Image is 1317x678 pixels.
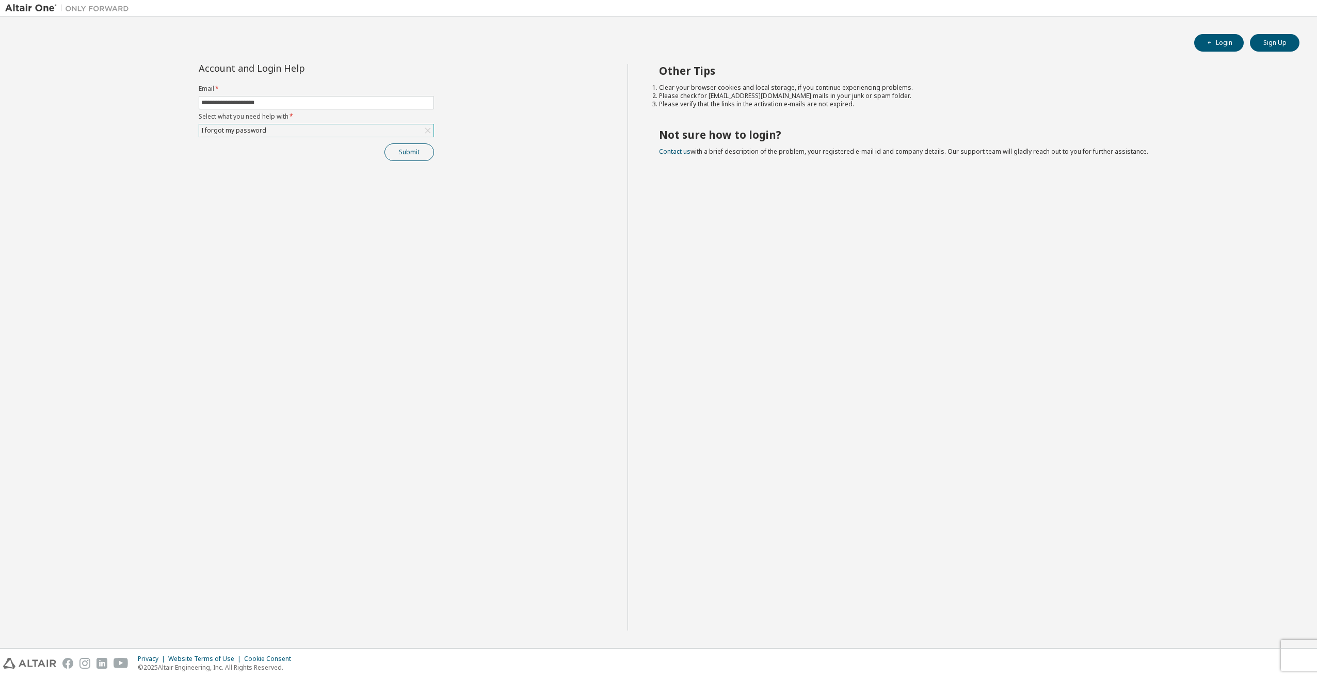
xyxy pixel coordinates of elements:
[384,143,434,161] button: Submit
[659,64,1281,77] h2: Other Tips
[199,112,434,121] label: Select what you need help with
[659,100,1281,108] li: Please verify that the links in the activation e-mails are not expired.
[168,655,244,663] div: Website Terms of Use
[659,128,1281,141] h2: Not sure how to login?
[62,658,73,669] img: facebook.svg
[199,124,433,137] div: I forgot my password
[138,663,297,672] p: © 2025 Altair Engineering, Inc. All Rights Reserved.
[200,125,268,136] div: I forgot my password
[659,147,690,156] a: Contact us
[1194,34,1244,52] button: Login
[97,658,107,669] img: linkedin.svg
[199,64,387,72] div: Account and Login Help
[199,85,434,93] label: Email
[659,92,1281,100] li: Please check for [EMAIL_ADDRESS][DOMAIN_NAME] mails in your junk or spam folder.
[1250,34,1299,52] button: Sign Up
[659,147,1148,156] span: with a brief description of the problem, your registered e-mail id and company details. Our suppo...
[79,658,90,669] img: instagram.svg
[244,655,297,663] div: Cookie Consent
[114,658,129,669] img: youtube.svg
[5,3,134,13] img: Altair One
[138,655,168,663] div: Privacy
[3,658,56,669] img: altair_logo.svg
[659,84,1281,92] li: Clear your browser cookies and local storage, if you continue experiencing problems.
